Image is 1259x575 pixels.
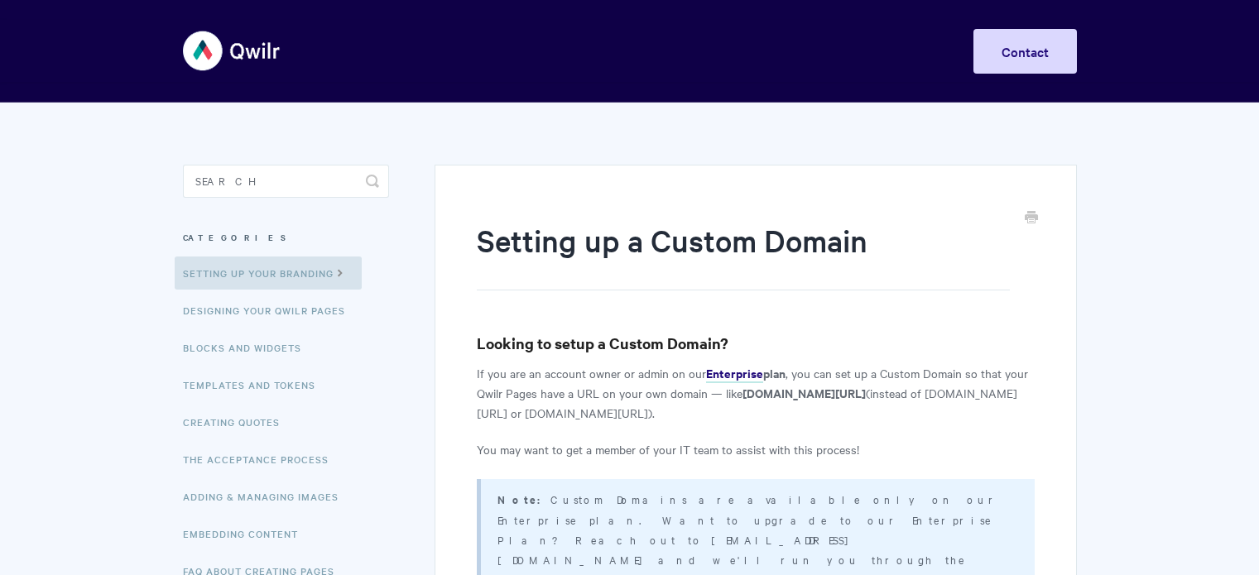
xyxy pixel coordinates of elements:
a: Embedding Content [183,517,310,550]
a: Creating Quotes [183,405,292,438]
a: Setting up your Branding [175,256,362,290]
strong: [DOMAIN_NAME][URL] [742,384,866,401]
a: Adding & Managing Images [183,480,351,513]
a: Contact [973,29,1077,74]
h3: Categories [183,223,389,252]
p: You may want to get a member of your IT team to assist with this process! [477,439,1034,459]
h3: Looking to setup a Custom Domain? [477,332,1034,355]
img: Qwilr Help Center [183,20,281,82]
a: Enterprise [706,365,763,383]
a: Print this Article [1025,209,1038,228]
a: Blocks and Widgets [183,331,314,364]
a: The Acceptance Process [183,443,341,476]
strong: Note: [497,491,550,507]
a: Designing Your Qwilr Pages [183,294,358,327]
strong: Enterprise [706,364,763,381]
input: Search [183,165,389,198]
h1: Setting up a Custom Domain [477,219,1009,290]
strong: plan [763,364,786,381]
p: If you are an account owner or admin on our , you can set up a Custom Domain so that your Qwilr P... [477,363,1034,423]
a: Templates and Tokens [183,368,328,401]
